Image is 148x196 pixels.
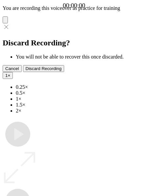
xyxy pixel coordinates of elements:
h2: Discard Recording? [3,38,145,47]
li: 0.25× [16,84,145,90]
li: 2× [16,108,145,114]
li: 1.5× [16,102,145,108]
li: 0.5× [16,90,145,96]
button: Discard Recording [23,65,64,72]
li: You will not be able to recover this once discarded. [16,54,145,60]
a: 00:00:00 [63,2,85,9]
button: 1× [3,72,13,79]
li: 1× [16,96,145,102]
p: You are recording this voiceover as practice for training [3,5,145,11]
button: Cancel [3,65,22,72]
span: 1 [5,73,8,78]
